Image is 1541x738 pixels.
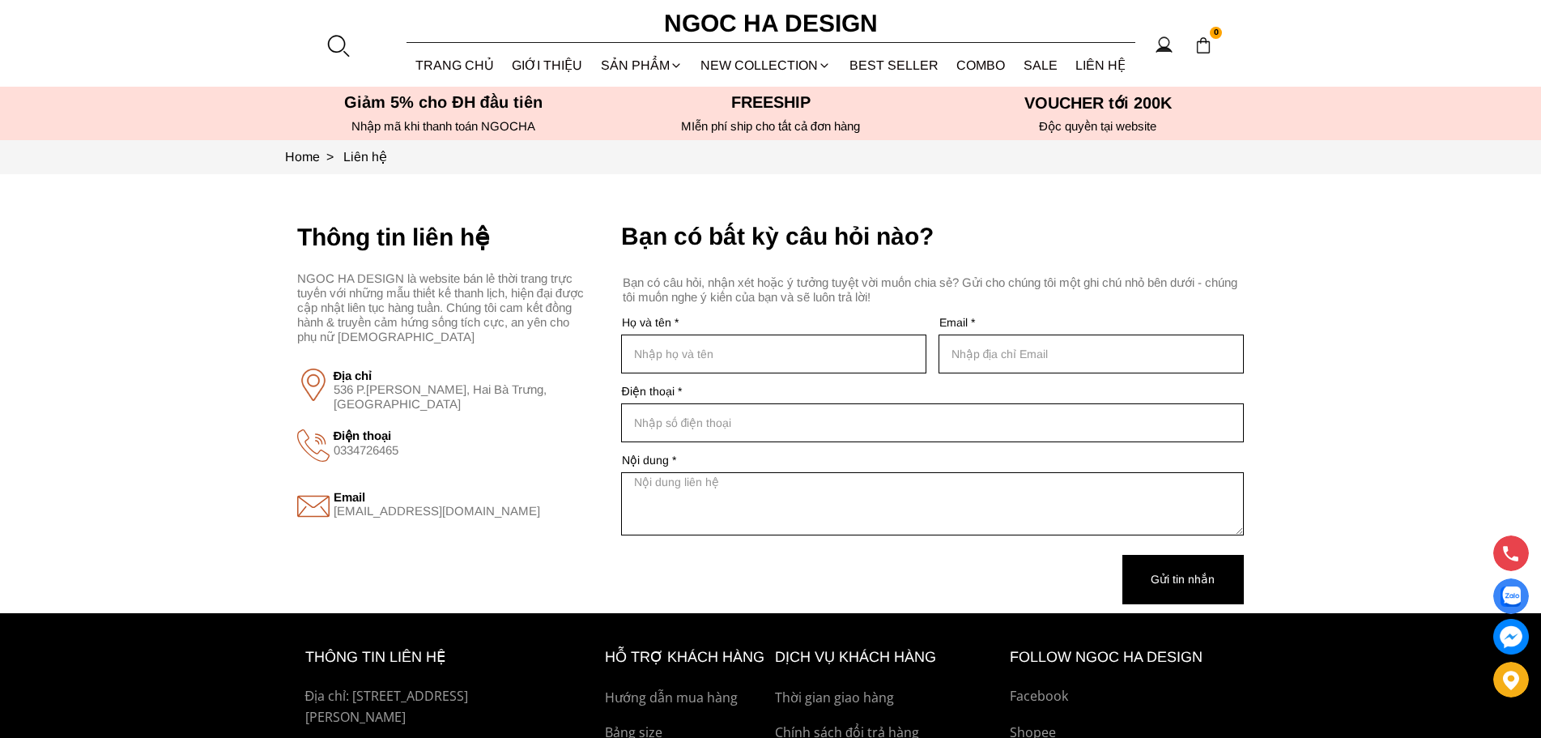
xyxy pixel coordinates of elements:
[775,688,1002,709] a: Thời gian giao hàng
[334,490,596,518] div: Email
[1194,36,1212,54] img: img-CART-ICON-ksit0nf1
[351,119,535,133] font: Nhập mã khi thanh toán NGOCHA
[621,317,926,328] label: Họ và tên *
[621,386,1244,397] label: Điện thoại *
[621,335,926,373] input: Input Nhập họ và tên
[407,44,504,87] a: TRANG CHỦ
[939,317,1244,328] label: Email *
[285,150,343,164] a: Link to Home
[841,44,948,87] a: BEST SELLER
[343,150,387,164] a: Link to Liên hệ
[1493,578,1529,614] a: Display image
[297,223,596,251] h2: Thông tin liên hệ
[623,275,1245,305] p: Bạn có câu hỏi, nhận xét hoặc ý tưởng tuyệt vời muốn chia sẻ? Gửi cho chúng tôi một ghi chú nhỏ b...
[297,369,330,401] img: Display image
[503,44,592,87] a: GIỚI THIỆU
[297,429,330,462] img: Display image
[1010,646,1237,669] h6: Follow ngoc ha Design
[334,382,550,411] span: 536 P.[PERSON_NAME], Hai Bà Trưng, [GEOGRAPHIC_DATA]
[305,646,568,669] h6: thông tin liên hệ
[605,688,767,709] a: Hướng dẫn mua hàng
[1122,555,1244,604] button: Gửi tin nhắn
[731,93,811,111] font: Freeship
[939,93,1257,113] h5: VOUCHER tới 200K
[334,504,540,518] span: [EMAIL_ADDRESS][DOMAIN_NAME]
[305,686,568,727] p: Địa chỉ: [STREET_ADDRESS][PERSON_NAME]
[334,429,596,457] div: Điện thoại
[621,403,1244,442] input: Input Nhập số điện thoại
[1210,27,1223,40] span: 0
[612,119,930,134] h6: MIễn phí ship cho tất cả đơn hàng
[1501,587,1521,607] img: Display image
[939,119,1257,134] h6: Độc quyền tại website
[320,150,340,164] span: >
[775,646,1002,669] h6: Dịch vụ khách hàng
[1010,686,1237,707] a: Facebook
[939,335,1244,373] input: Input email
[947,44,1015,87] a: Combo
[1015,44,1067,87] a: SALE
[1066,44,1135,87] a: LIÊN HỆ
[592,44,692,87] div: SẢN PHẨM
[334,369,596,411] div: Địa chỉ
[621,223,1244,250] h2: Bạn có bất kỳ câu hỏi nào?
[344,93,543,111] font: Giảm 5% cho ĐH đầu tiên
[605,646,767,669] h6: hỗ trợ khách hàng
[692,44,841,87] a: NEW COLLECTION
[297,490,330,523] img: Display image
[297,271,592,344] p: NGOC HA DESIGN là website bán lẻ thời trang trực tuyến với những mẫu thiết kế thanh lịch, hiện đạ...
[334,443,398,457] span: 0334726465
[1493,619,1529,655] a: messenger
[649,4,892,43] a: Ngoc Ha Design
[621,454,1244,466] label: Nội dung *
